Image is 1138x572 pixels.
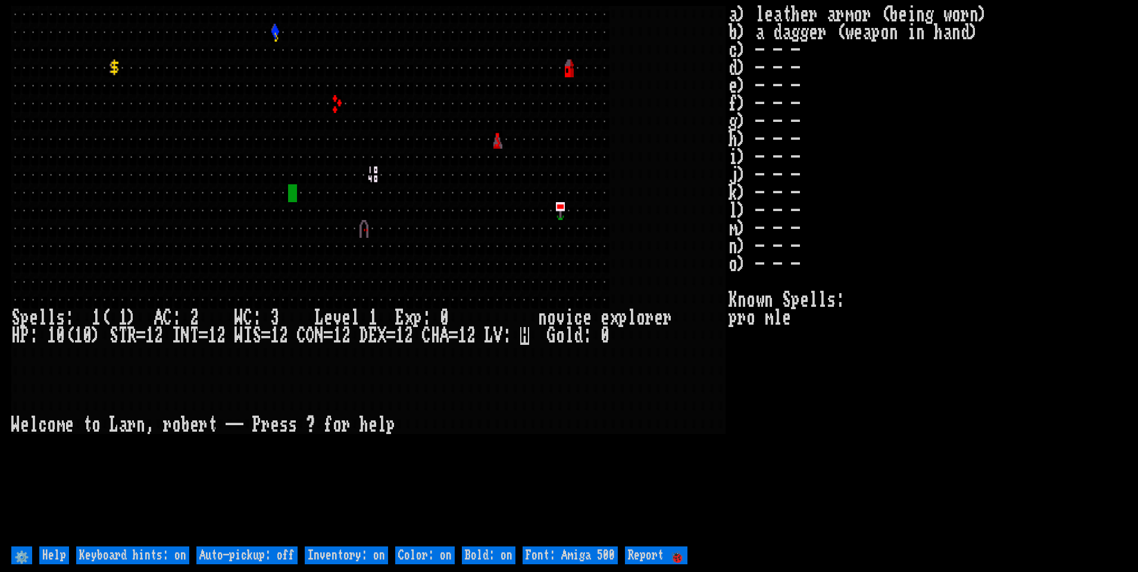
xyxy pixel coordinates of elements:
div: o [47,416,56,434]
div: o [333,416,342,434]
stats: a) leather armor (being worn) b) a dagger (weapon in hand) c) - - - d) - - - e) - - - f) - - - g)... [729,6,1127,543]
input: Color: on [395,546,455,564]
div: E [368,327,377,345]
div: 1 [118,309,127,327]
div: ? [306,416,315,434]
div: r [645,309,654,327]
div: T [118,327,127,345]
div: - [226,416,235,434]
input: Font: Amiga 500 [523,546,618,564]
div: s [279,416,288,434]
div: = [386,327,395,345]
div: e [270,416,279,434]
div: = [136,327,145,345]
div: c [574,309,583,327]
div: 0 [56,327,65,345]
div: p [618,309,627,327]
div: r [342,416,351,434]
div: h [359,416,368,434]
div: n [538,309,547,327]
div: i [565,309,574,327]
input: Help [39,546,69,564]
div: o [547,309,556,327]
div: : [422,309,431,327]
div: l [38,309,47,327]
div: e [583,309,592,327]
div: 1 [270,327,279,345]
div: : [65,309,74,327]
div: , [145,416,154,434]
input: ⚙️ [11,546,32,564]
div: C [163,309,172,327]
div: r [127,416,136,434]
div: T [190,327,199,345]
div: 1 [333,327,342,345]
div: : [583,327,592,345]
input: Auto-pickup: off [196,546,298,564]
div: P [252,416,261,434]
div: ) [127,309,136,327]
div: 1 [458,327,467,345]
div: d [574,327,583,345]
div: r [663,309,672,327]
div: v [333,309,342,327]
div: = [199,327,208,345]
div: S [110,327,118,345]
div: R [127,327,136,345]
div: I [243,327,252,345]
div: L [484,327,493,345]
div: : [502,327,511,345]
input: Report 🐞 [625,546,687,564]
div: = [449,327,458,345]
div: c [38,416,47,434]
div: e [342,309,351,327]
mark: H [520,327,529,345]
div: x [404,309,413,327]
div: ( [65,327,74,345]
div: 1 [74,327,83,345]
div: - [235,416,243,434]
div: b [181,416,190,434]
div: l [565,327,574,345]
div: e [601,309,609,327]
div: H [431,327,440,345]
div: o [636,309,645,327]
div: s [56,309,65,327]
div: p [20,309,29,327]
div: p [413,309,422,327]
div: A [154,309,163,327]
div: W [235,309,243,327]
div: 1 [92,309,101,327]
div: L [315,309,324,327]
div: A [440,327,449,345]
div: = [261,327,270,345]
div: P [20,327,29,345]
div: W [11,416,20,434]
div: 2 [217,327,226,345]
div: X [377,327,386,345]
div: n [136,416,145,434]
div: 0 [440,309,449,327]
div: O [306,327,315,345]
div: C [297,327,306,345]
div: N [181,327,190,345]
div: o [556,327,565,345]
div: S [11,309,20,327]
div: r [261,416,270,434]
div: 2 [279,327,288,345]
div: S [252,327,261,345]
div: s [288,416,297,434]
div: a [118,416,127,434]
div: f [324,416,333,434]
div: 0 [83,327,92,345]
div: 2 [467,327,476,345]
div: E [395,309,404,327]
div: l [47,309,56,327]
div: 1 [208,327,217,345]
div: 1 [395,327,404,345]
div: e [368,416,377,434]
div: D [359,327,368,345]
div: e [190,416,199,434]
div: G [547,327,556,345]
input: Inventory: on [305,546,388,564]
